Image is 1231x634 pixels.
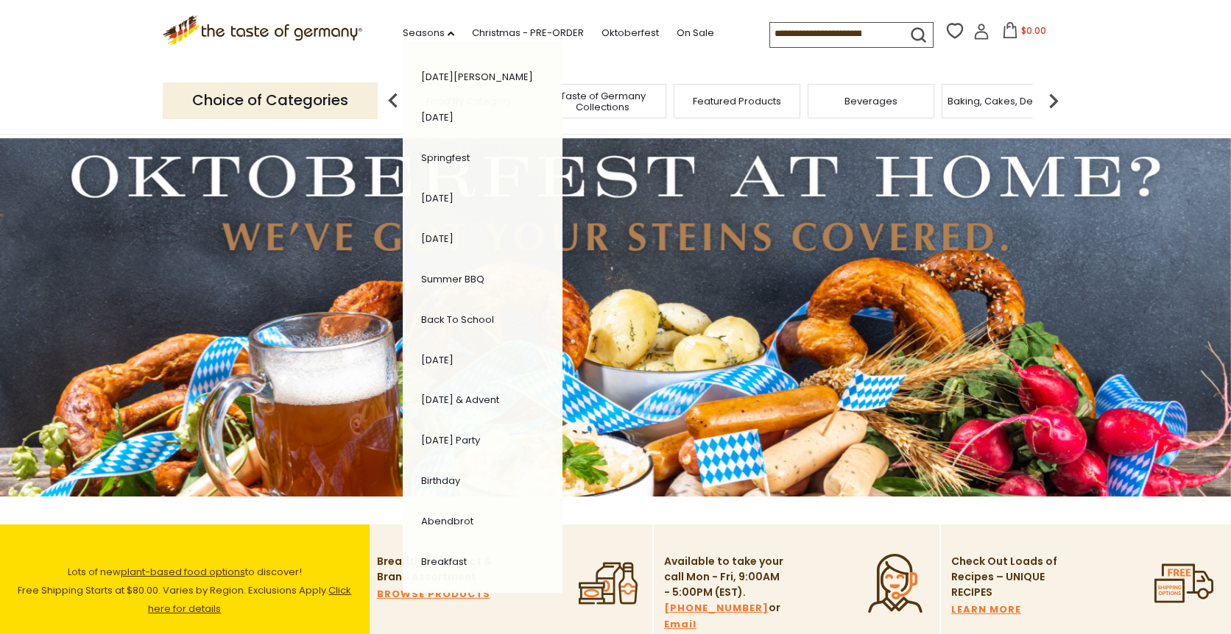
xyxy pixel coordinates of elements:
p: Check Out Loads of Recipes – UNIQUE RECIPES [951,554,1058,600]
a: BROWSE PRODUCTS [377,586,490,602]
a: Abendbrot [421,514,473,528]
a: Oktoberfest [602,25,659,41]
a: Baking, Cakes, Desserts [948,96,1062,107]
img: previous arrow [378,86,408,115]
button: $0.00 [992,22,1055,44]
a: Back to School [421,313,494,327]
a: Christmas - PRE-ORDER [472,25,584,41]
a: Taste of Germany Collections [544,90,662,113]
span: Lots of new to discover! Free Shipping Starts at $80.00. Varies by Region. Exclusions Apply. [18,565,351,616]
a: Email [664,616,696,633]
a: Breakfast [421,555,467,569]
a: Springfest [421,151,470,165]
a: [DATE] [421,191,454,205]
a: [DATE] Party [421,433,480,447]
a: [DATE] [421,232,454,246]
a: Summer BBQ [421,272,484,286]
p: Choice of Categories [163,82,378,118]
a: Beverages [844,96,897,107]
a: [DATE] [421,353,454,367]
a: LEARN MORE [951,602,1021,618]
a: [DATE] & Advent [421,393,499,407]
a: Birthday [421,474,460,488]
a: [DATE] [421,110,454,124]
a: Seasons [403,25,454,41]
span: $0.00 [1021,24,1046,37]
a: plant-based food options [121,565,245,579]
a: On Sale [677,25,714,41]
img: next arrow [1039,86,1068,115]
a: [PHONE_NUMBER] [664,600,769,616]
a: Featured Products [693,96,781,107]
p: Available to take your call Mon - Fri, 9:00AM - 5:00PM (EST). or [664,554,786,633]
p: Breadth of Product & Brand Assortment [377,554,498,585]
a: [DATE][PERSON_NAME] [421,70,533,84]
